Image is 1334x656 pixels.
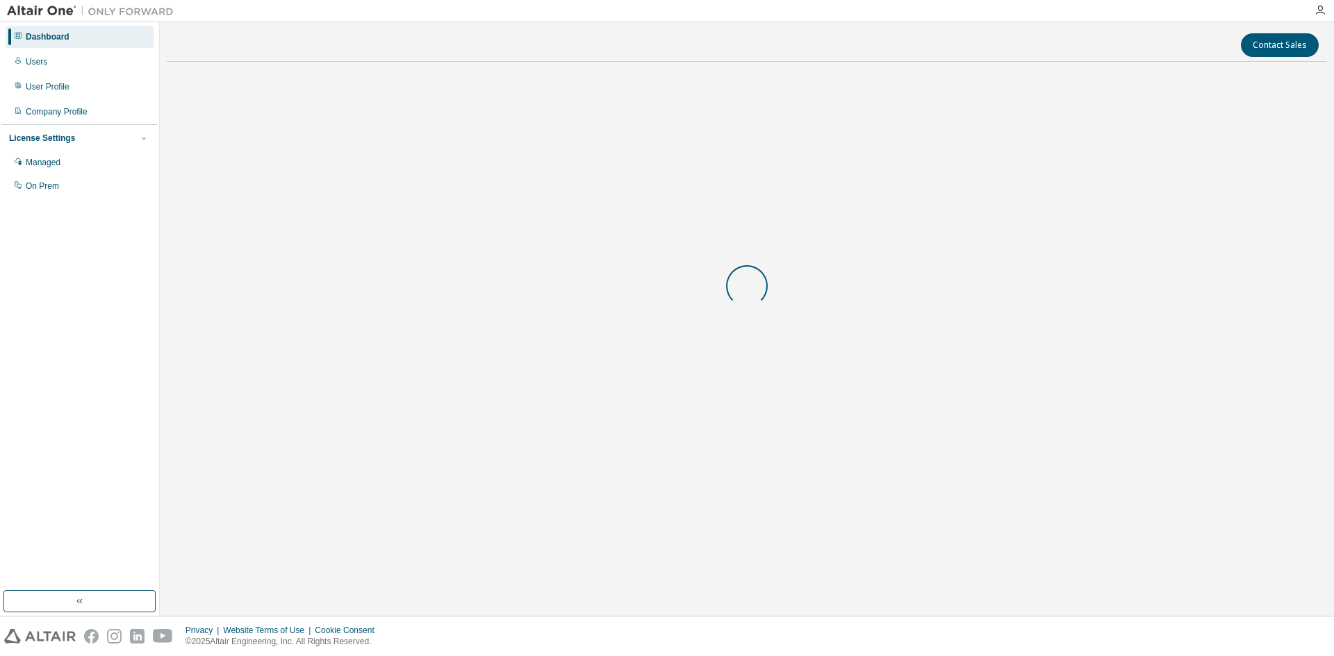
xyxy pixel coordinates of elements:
[84,629,99,644] img: facebook.svg
[107,629,122,644] img: instagram.svg
[186,625,223,636] div: Privacy
[26,157,60,168] div: Managed
[4,629,76,644] img: altair_logo.svg
[9,133,75,144] div: License Settings
[153,629,173,644] img: youtube.svg
[1241,33,1319,57] button: Contact Sales
[130,629,145,644] img: linkedin.svg
[26,31,69,42] div: Dashboard
[7,4,181,18] img: Altair One
[315,625,382,636] div: Cookie Consent
[26,106,88,117] div: Company Profile
[26,180,59,192] div: On Prem
[26,81,69,92] div: User Profile
[223,625,315,636] div: Website Terms of Use
[26,56,47,67] div: Users
[186,636,383,648] p: © 2025 Altair Engineering, Inc. All Rights Reserved.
